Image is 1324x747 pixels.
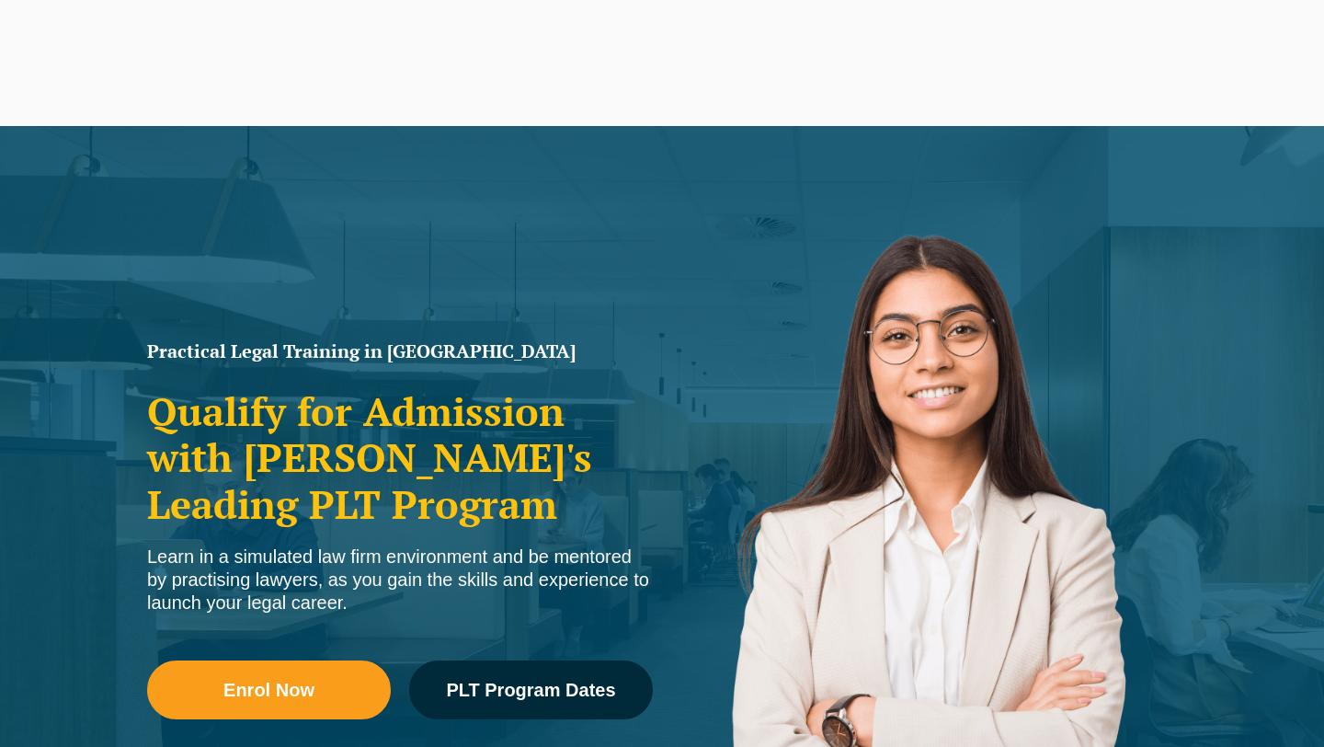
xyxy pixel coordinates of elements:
[147,388,653,527] h2: Qualify for Admission with [PERSON_NAME]'s Leading PLT Program
[223,681,314,699] span: Enrol Now
[147,546,653,615] div: Learn in a simulated law firm environment and be mentored by practising lawyers, as you gain the ...
[409,661,653,719] a: PLT Program Dates
[147,342,653,361] h1: Practical Legal Training in [GEOGRAPHIC_DATA]
[147,661,391,719] a: Enrol Now
[446,681,615,699] span: PLT Program Dates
